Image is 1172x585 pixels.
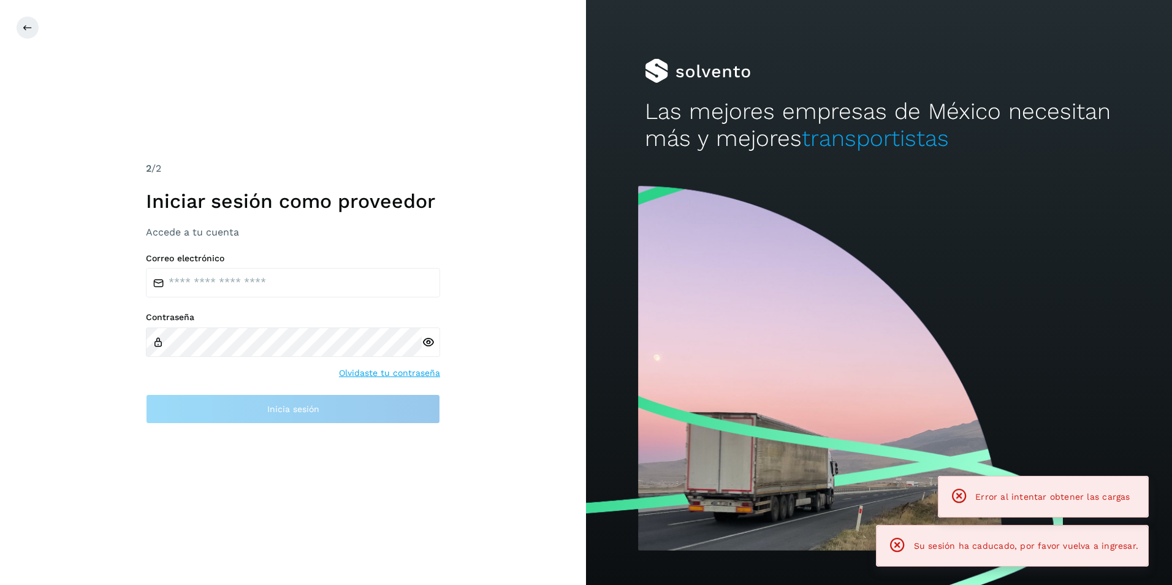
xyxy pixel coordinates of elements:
[146,189,440,213] h1: Iniciar sesión como proveedor
[146,226,440,238] h3: Accede a tu cuenta
[802,125,949,151] span: transportistas
[975,492,1130,502] span: Error al intentar obtener las cargas
[146,253,440,264] label: Correo electrónico
[267,405,319,413] span: Inicia sesión
[339,367,440,380] a: Olvidaste tu contraseña
[146,312,440,323] label: Contraseña
[645,98,1114,153] h2: Las mejores empresas de México necesitan más y mejores
[146,394,440,424] button: Inicia sesión
[146,162,151,174] span: 2
[146,161,440,176] div: /2
[914,541,1138,551] span: Su sesión ha caducado, por favor vuelva a ingresar.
